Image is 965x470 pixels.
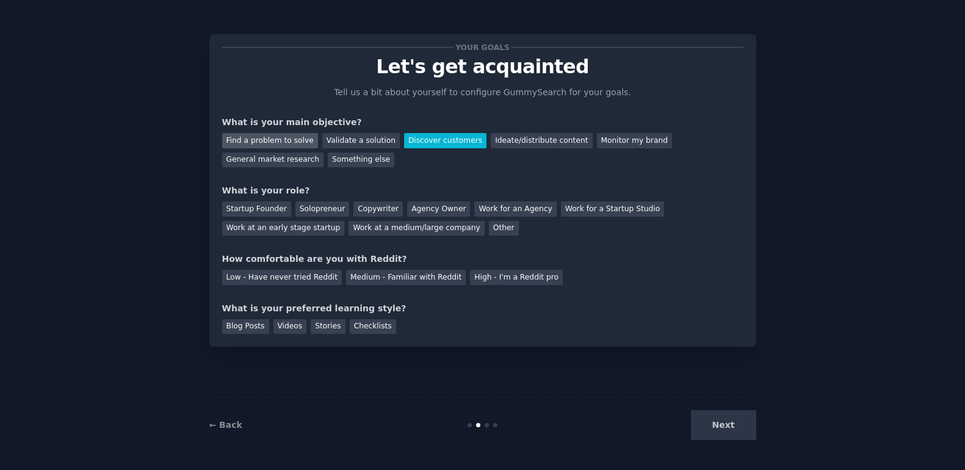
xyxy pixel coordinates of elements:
[311,319,345,334] div: Stories
[349,221,484,236] div: Work at a medium/large company
[209,420,242,430] a: ← Back
[561,201,664,217] div: Work for a Startup Studio
[222,201,291,217] div: Startup Founder
[222,133,318,148] div: Find a problem to solve
[489,221,519,236] div: Other
[474,201,556,217] div: Work for an Agency
[350,319,396,334] div: Checklists
[597,133,672,148] div: Monitor my brand
[491,133,592,148] div: Ideate/distribute content
[353,201,403,217] div: Copywriter
[295,201,349,217] div: Solopreneur
[273,319,307,334] div: Videos
[222,221,345,236] div: Work at an early stage startup
[454,41,512,54] span: Your goals
[407,201,470,217] div: Agency Owner
[222,253,743,266] div: How comfortable are you with Reddit?
[222,302,743,315] div: What is your preferred learning style?
[222,116,743,129] div: What is your main objective?
[222,184,743,197] div: What is your role?
[322,133,400,148] div: Validate a solution
[346,270,466,285] div: Medium - Familiar with Reddit
[222,270,342,285] div: Low - Have never tried Reddit
[328,153,394,168] div: Something else
[470,270,563,285] div: High - I'm a Reddit pro
[404,133,486,148] div: Discover customers
[222,153,324,168] div: General market research
[222,319,269,334] div: Blog Posts
[222,56,743,78] p: Let's get acquainted
[329,86,637,99] p: Tell us a bit about yourself to configure GummySearch for your goals.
